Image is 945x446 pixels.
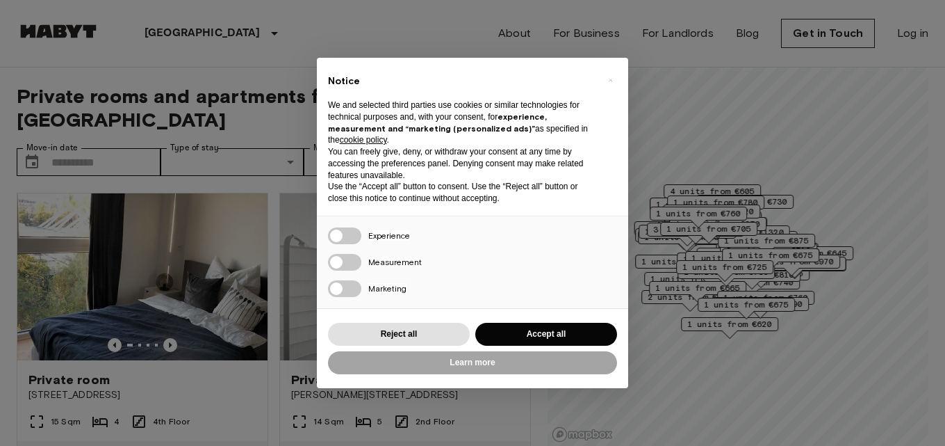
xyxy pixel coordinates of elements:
p: Use the “Accept all” button to consent. Use the “Reject all” button or close this notice to conti... [328,181,595,205]
span: Marketing [368,283,406,294]
button: Reject all [328,323,470,346]
p: You can freely give, deny, or withdraw your consent at any time by accessing the preferences pane... [328,146,595,181]
span: × [608,72,613,88]
a: cookie policy [340,135,387,145]
button: Accept all [475,323,617,346]
button: Close this notice [599,69,621,91]
span: Experience [368,230,410,241]
button: Learn more [328,351,617,374]
strong: experience, measurement and “marketing (personalized ads)” [328,111,547,134]
p: We and selected third parties use cookies or similar technologies for technical purposes and, wit... [328,99,595,146]
span: Measurement [368,257,422,267]
h2: Notice [328,74,595,88]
